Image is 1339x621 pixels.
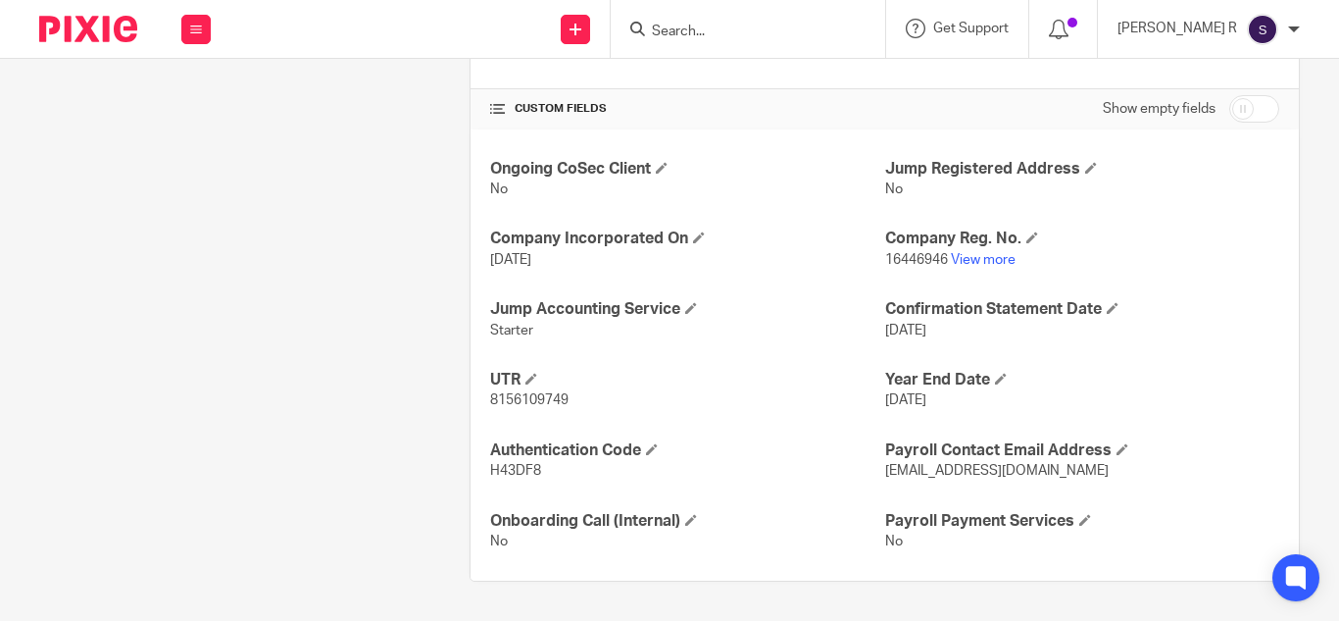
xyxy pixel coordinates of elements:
[490,440,884,461] h4: Authentication Code
[490,101,884,117] h4: CUSTOM FIELDS
[490,511,884,532] h4: Onboarding Call (Internal)
[490,182,508,196] span: No
[885,182,903,196] span: No
[1117,19,1237,38] p: [PERSON_NAME] R
[490,159,884,180] h4: Ongoing CoSec Client
[885,464,1109,478] span: [EMAIL_ADDRESS][DOMAIN_NAME]
[885,511,1279,532] h4: Payroll Payment Services
[885,299,1279,320] h4: Confirmation Statement Date
[490,229,884,249] h4: Company Incorporated On
[650,24,826,41] input: Search
[885,324,926,337] span: [DATE]
[885,253,948,267] span: 16446946
[490,464,541,478] span: H43DF8
[933,22,1009,35] span: Get Support
[1247,14,1278,45] img: svg%3E
[490,393,569,407] span: 8156109749
[885,159,1279,180] h4: Jump Registered Address
[885,229,1279,249] h4: Company Reg. No.
[951,253,1016,267] a: View more
[885,393,926,407] span: [DATE]
[39,16,137,42] img: Pixie
[885,370,1279,390] h4: Year End Date
[490,370,884,390] h4: UTR
[1103,99,1215,119] label: Show empty fields
[490,535,508,548] span: No
[490,299,884,320] h4: Jump Accounting Service
[490,253,531,267] span: [DATE]
[885,440,1279,461] h4: Payroll Contact Email Address
[885,535,903,548] span: No
[490,324,533,337] span: Starter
